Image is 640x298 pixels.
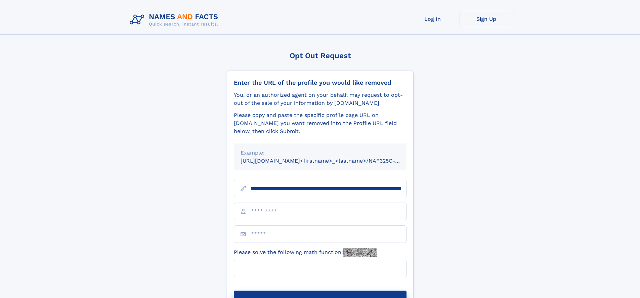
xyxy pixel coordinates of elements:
[234,91,407,107] div: You, or an authorized agent on your behalf, may request to opt-out of the sale of your informatio...
[406,11,460,27] a: Log In
[227,51,414,60] div: Opt Out Request
[127,11,224,29] img: Logo Names and Facts
[234,79,407,86] div: Enter the URL of the profile you would like removed
[241,149,400,157] div: Example:
[241,158,419,164] small: [URL][DOMAIN_NAME]<firstname>_<lastname>/NAF325G-xxxxxxxx
[234,248,377,257] label: Please solve the following math function:
[234,111,407,135] div: Please copy and paste the specific profile page URL on [DOMAIN_NAME] you want removed into the Pr...
[460,11,513,27] a: Sign Up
